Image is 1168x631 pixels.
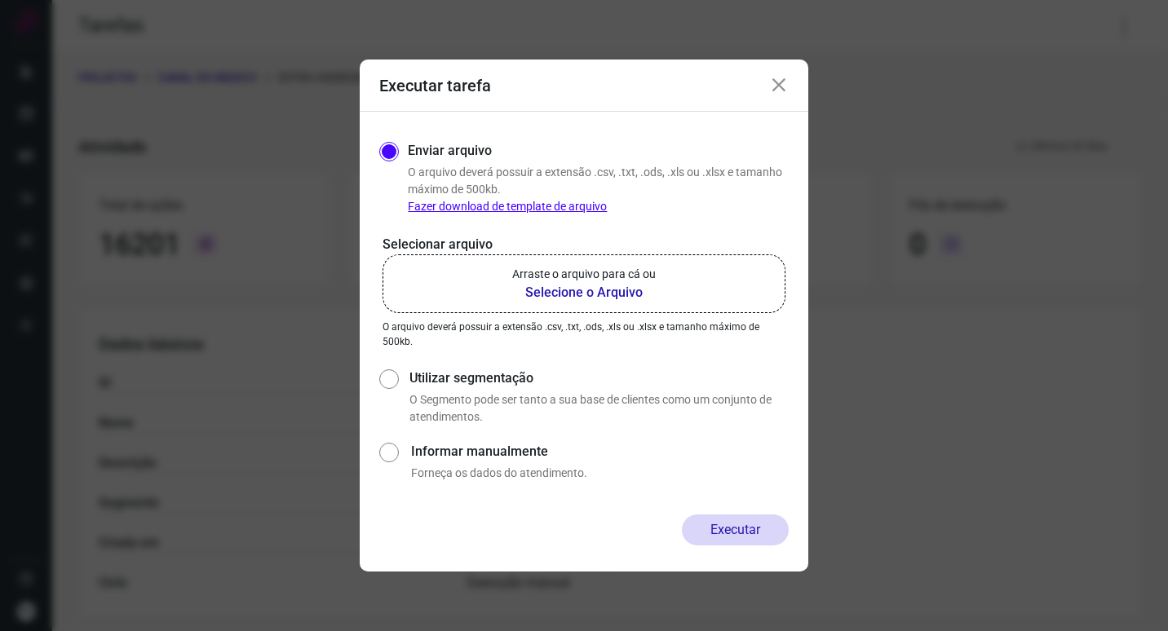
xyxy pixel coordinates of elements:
[408,200,607,213] a: Fazer download de template de arquivo
[682,514,789,545] button: Executar
[383,235,785,254] p: Selecionar arquivo
[409,368,789,388] label: Utilizar segmentação
[408,141,492,161] label: Enviar arquivo
[411,442,789,461] label: Informar manualmente
[512,266,656,283] p: Arraste o arquivo para cá ou
[408,164,789,215] p: O arquivo deverá possuir a extensão .csv, .txt, .ods, .xls ou .xlsx e tamanho máximo de 500kb.
[409,391,789,426] p: O Segmento pode ser tanto a sua base de clientes como um conjunto de atendimentos.
[411,465,789,482] p: Forneça os dados do atendimento.
[383,320,785,349] p: O arquivo deverá possuir a extensão .csv, .txt, .ods, .xls ou .xlsx e tamanho máximo de 500kb.
[512,283,656,302] b: Selecione o Arquivo
[379,76,491,95] h3: Executar tarefa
